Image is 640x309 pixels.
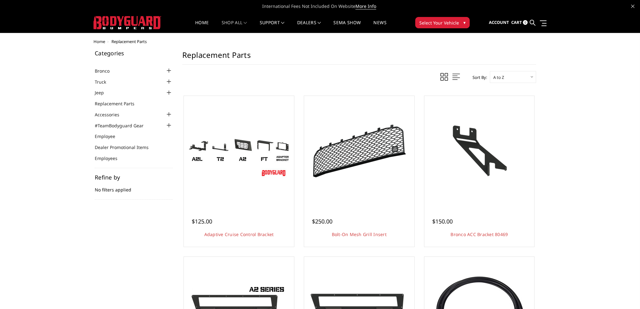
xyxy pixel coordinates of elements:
a: Dealers [297,20,321,33]
img: Bolt-On Mesh Grill Insert [309,122,410,180]
a: Dealer Promotional Items [95,144,156,151]
a: Bronco [95,68,117,74]
a: Accessories [95,111,127,118]
button: Select Your Vehicle [415,17,470,28]
a: #TeamBodyguard Gear [95,122,151,129]
a: Bolt-On Mesh Grill Insert [332,231,387,237]
a: Support [260,20,285,33]
span: Replacement Parts [111,39,147,44]
a: Replacement Parts [95,100,142,107]
a: Cart 0 [511,14,528,31]
a: More Info [355,3,376,9]
a: Jeep [95,89,112,96]
a: Employees [95,155,125,162]
a: Bronco ACC Bracket 80469 [450,231,508,237]
h5: Categories [95,50,173,56]
span: Cart [511,19,522,25]
a: Bolt-On Mesh Grill Insert [306,97,413,204]
span: $150.00 [432,218,453,225]
span: Select Your Vehicle [419,19,459,26]
a: News [373,20,386,33]
span: ▾ [463,19,466,26]
img: BODYGUARD BUMPERS [93,16,161,29]
span: Account [489,19,509,25]
label: Sort By: [469,73,487,82]
a: Home [195,20,209,33]
span: $250.00 [312,218,332,225]
a: Account [489,14,509,31]
h1: Replacement Parts [182,50,536,65]
a: Truck [95,79,114,85]
img: Adaptive Cruise Control Bracket [189,123,289,179]
a: Bronco ACC Bracket 80469 [426,97,533,204]
a: Adaptive Cruise Control Bracket [204,231,274,237]
span: $125.00 [192,218,212,225]
img: Bronco ACC Bracket 80469 [429,123,530,179]
a: Employee [95,133,123,140]
h5: Refine by [95,174,173,180]
div: No filters applied [95,174,173,200]
a: SEMA Show [333,20,361,33]
a: Home [93,39,105,44]
a: shop all [222,20,247,33]
span: 0 [523,20,528,25]
a: Adaptive Cruise Control Bracket [185,97,292,204]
